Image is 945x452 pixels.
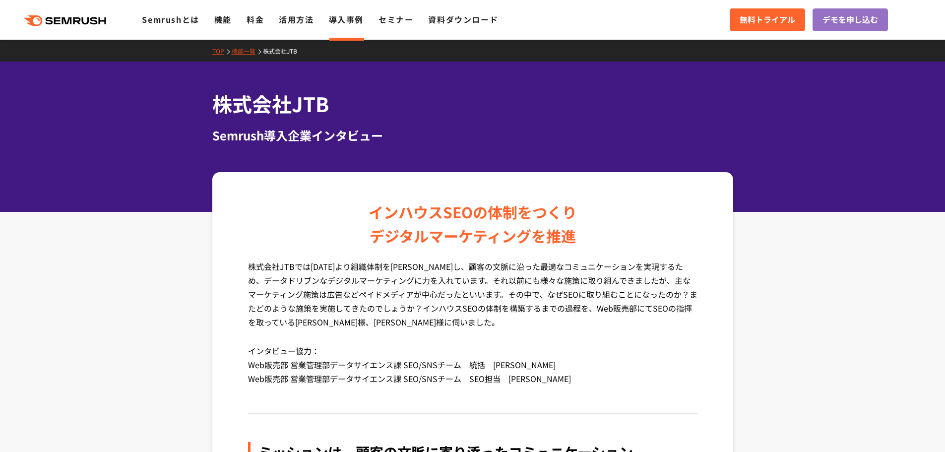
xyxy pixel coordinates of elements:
h1: 株式会社JTB [212,89,733,119]
a: デモを申し込む [813,8,888,31]
span: デモを申し込む [822,13,878,26]
a: TOP [212,47,232,55]
div: インハウスSEOの体制をつくり デジタルマーケティングを推進 [369,200,577,248]
div: Semrush導入企業インタビュー [212,127,733,144]
a: セミナー [378,13,413,25]
a: 活用方法 [279,13,314,25]
p: インタビュー協力： Web販売部 営業管理部データサイエンス課 SEO/SNSチーム 統括 [PERSON_NAME] Web販売部 営業管理部データサイエンス課 SEO/SNSチーム SEO担... [248,344,697,400]
a: 無料トライアル [730,8,805,31]
a: 料金 [247,13,264,25]
a: 機能 [214,13,232,25]
span: 無料トライアル [740,13,795,26]
a: 株式会社JTB [263,47,305,55]
a: 機能一覧 [232,47,263,55]
p: 株式会社JTBでは[DATE]より組織体制を[PERSON_NAME]し、顧客の文脈に沿った最適なコミュニケーションを実現するため、データドリブンなデジタルマーケティングに力を入れています。それ... [248,259,697,344]
a: 資料ダウンロード [428,13,498,25]
a: Semrushとは [142,13,199,25]
a: 導入事例 [329,13,364,25]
